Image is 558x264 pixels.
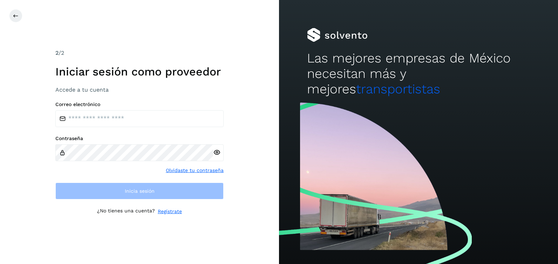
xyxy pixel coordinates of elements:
h1: Iniciar sesión como proveedor [55,65,224,78]
a: Regístrate [158,208,182,215]
a: Olvidaste tu contraseña [166,167,224,174]
button: Inicia sesión [55,183,224,199]
p: ¿No tienes una cuenta? [97,208,155,215]
label: Correo electrónico [55,101,224,107]
span: 2 [55,49,59,56]
label: Contraseña [55,136,224,141]
span: transportistas [356,81,440,97]
h2: Las mejores empresas de México necesitan más y mejores [307,51,530,97]
div: /2 [55,49,224,57]
h3: Accede a tu cuenta [55,86,224,93]
span: Inicia sesión [125,189,155,193]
